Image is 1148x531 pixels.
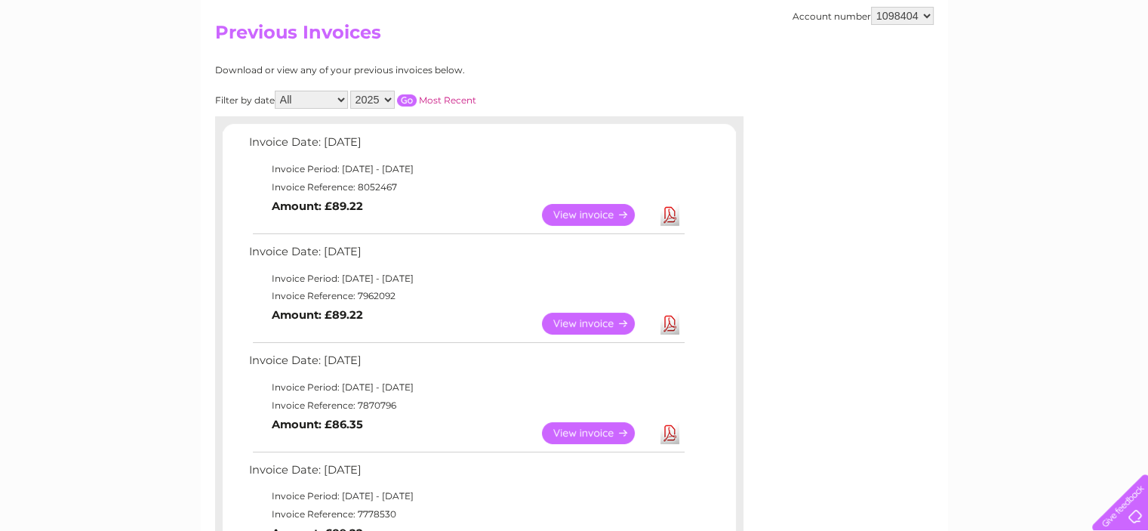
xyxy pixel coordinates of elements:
[245,132,687,160] td: Invoice Date: [DATE]
[863,8,968,26] a: 0333 014 3131
[245,270,687,288] td: Invoice Period: [DATE] - [DATE]
[1017,64,1039,76] a: Blog
[245,378,687,397] td: Invoice Period: [DATE] - [DATE]
[542,313,653,335] a: View
[245,287,687,305] td: Invoice Reference: 7962092
[419,94,476,106] a: Most Recent
[272,199,363,213] b: Amount: £89.22
[215,22,934,51] h2: Previous Invoices
[542,422,653,444] a: View
[215,65,611,76] div: Download or view any of your previous invoices below.
[882,64,911,76] a: Water
[793,7,934,25] div: Account number
[542,204,653,226] a: View
[1048,64,1085,76] a: Contact
[245,397,687,415] td: Invoice Reference: 7870796
[245,160,687,178] td: Invoice Period: [DATE] - [DATE]
[218,8,931,73] div: Clear Business is a trading name of Verastar Limited (registered in [GEOGRAPHIC_DATA] No. 3667643...
[660,422,679,444] a: Download
[245,487,687,505] td: Invoice Period: [DATE] - [DATE]
[920,64,953,76] a: Energy
[40,39,117,85] img: logo.png
[660,204,679,226] a: Download
[660,313,679,335] a: Download
[272,418,363,431] b: Amount: £86.35
[1098,64,1134,76] a: Log out
[245,350,687,378] td: Invoice Date: [DATE]
[215,91,611,109] div: Filter by date
[245,178,687,196] td: Invoice Reference: 8052467
[272,308,363,322] b: Amount: £89.22
[245,460,687,488] td: Invoice Date: [DATE]
[962,64,1008,76] a: Telecoms
[245,242,687,270] td: Invoice Date: [DATE]
[245,505,687,523] td: Invoice Reference: 7778530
